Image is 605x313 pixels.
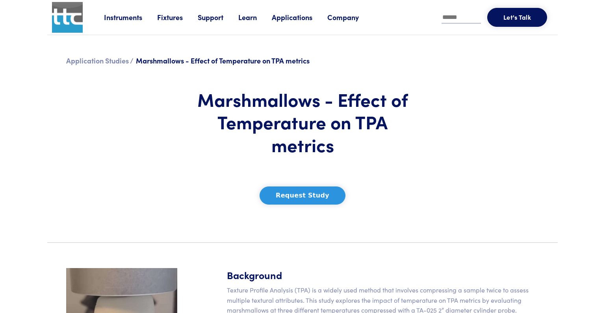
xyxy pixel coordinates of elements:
[52,2,83,33] img: ttc_logo_1x1_v1.0.png
[327,12,374,22] a: Company
[260,186,345,205] button: Request Study
[187,88,418,156] h1: Marshmallows - Effect of Temperature on TPA metrics
[104,12,157,22] a: Instruments
[157,12,198,22] a: Fixtures
[272,12,327,22] a: Applications
[136,56,310,65] span: Marshmallows - Effect of Temperature on TPA metrics
[238,12,272,22] a: Learn
[66,56,134,65] a: Application Studies /
[227,268,539,282] h5: Background
[487,8,547,27] button: Let's Talk
[198,12,238,22] a: Support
